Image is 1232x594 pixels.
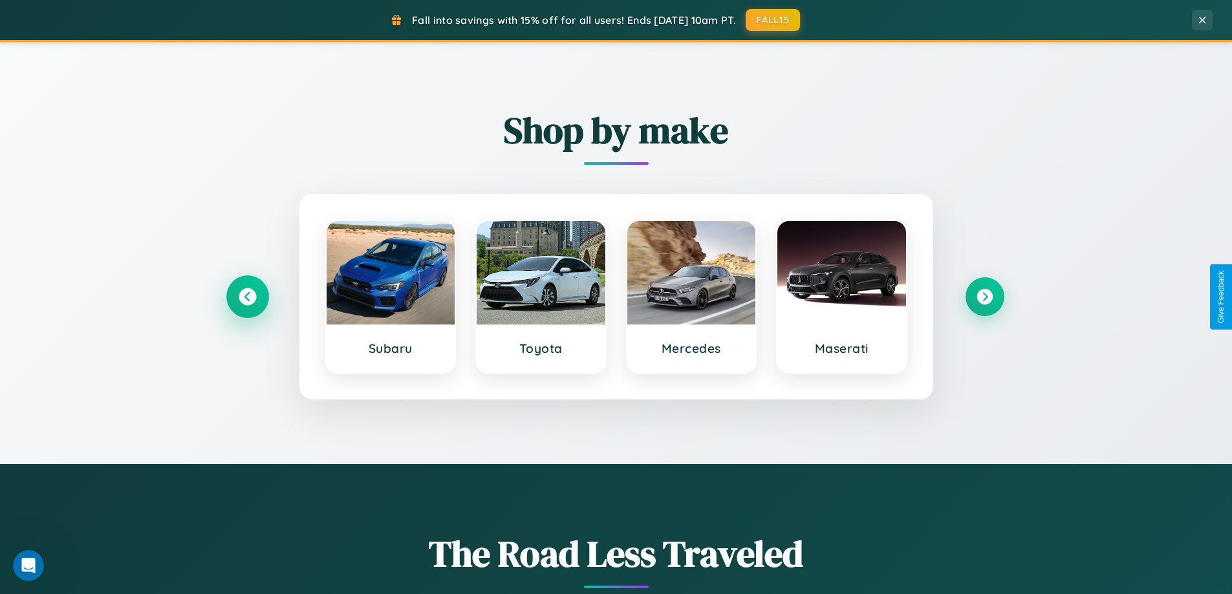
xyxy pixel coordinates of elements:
h1: The Road Less Traveled [228,529,1004,578]
iframe: Intercom live chat [13,550,44,581]
button: FALL15 [746,9,800,31]
span: Fall into savings with 15% off for all users! Ends [DATE] 10am PT. [412,14,736,27]
div: Give Feedback [1216,271,1226,323]
h2: Shop by make [228,105,1004,155]
h3: Toyota [490,341,592,356]
h3: Maserati [790,341,893,356]
h3: Mercedes [640,341,743,356]
h3: Subaru [340,341,442,356]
